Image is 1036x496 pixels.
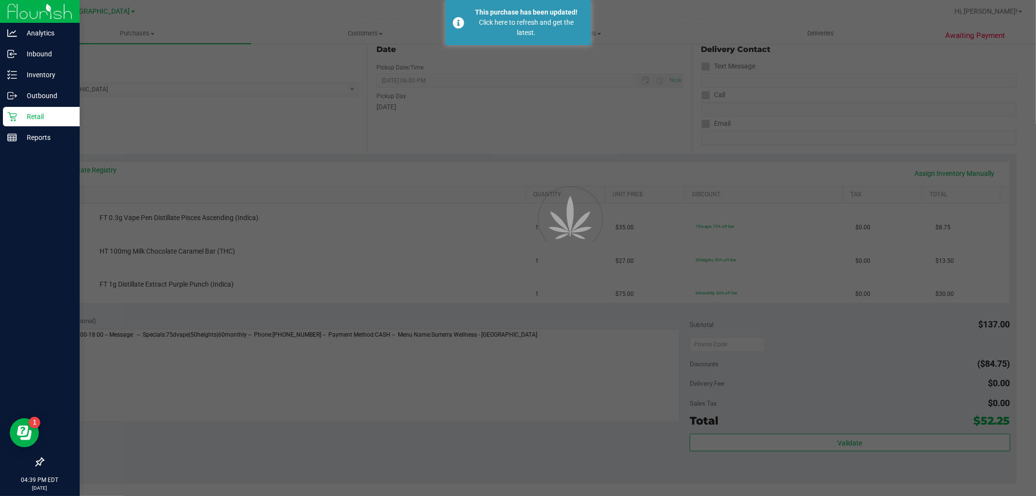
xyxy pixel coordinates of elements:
inline-svg: Outbound [7,91,17,101]
div: This purchase has been updated! [470,7,584,17]
p: Inventory [17,69,75,81]
p: Outbound [17,90,75,102]
p: 04:39 PM EDT [4,476,75,484]
p: Inbound [17,48,75,60]
div: Click here to refresh and get the latest. [470,17,584,38]
p: Reports [17,132,75,143]
p: [DATE] [4,484,75,492]
p: Analytics [17,27,75,39]
inline-svg: Retail [7,112,17,121]
inline-svg: Analytics [7,28,17,38]
inline-svg: Inbound [7,49,17,59]
iframe: Resource center unread badge [29,417,40,428]
inline-svg: Inventory [7,70,17,80]
iframe: Resource center [10,418,39,447]
inline-svg: Reports [7,133,17,142]
p: Retail [17,111,75,122]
